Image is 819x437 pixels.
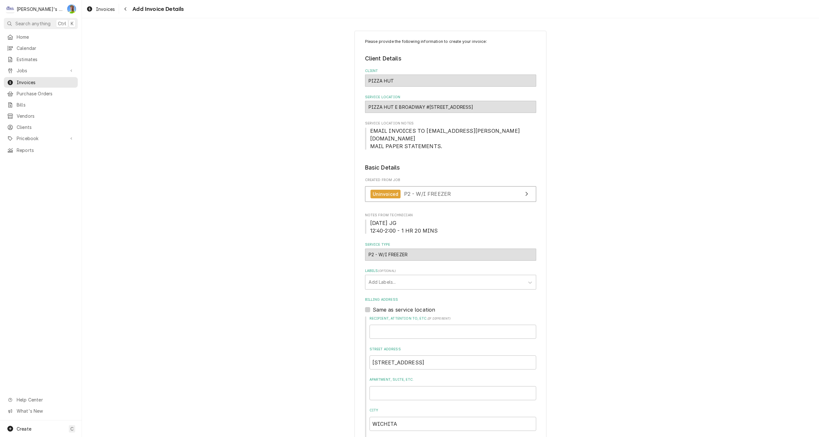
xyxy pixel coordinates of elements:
[4,99,78,110] a: Bills
[365,75,536,87] div: PIZZA HUT
[4,32,78,42] a: Home
[4,43,78,53] a: Calendar
[370,408,536,431] div: City
[17,34,75,40] span: Home
[365,39,536,44] p: Please provide the following information to create your invoice:
[4,111,78,121] a: Vendors
[365,121,536,126] span: Service Location Notes
[17,79,75,86] span: Invoices
[17,426,31,432] span: Create
[370,408,536,413] label: City
[17,6,64,12] div: [PERSON_NAME]'s Refrigeration
[17,113,75,119] span: Vendors
[6,4,15,13] div: Clay's Refrigeration's Avatar
[4,122,78,132] a: Clients
[370,128,520,149] span: EMAIL INVOICES TO [EMAIL_ADDRESS][PERSON_NAME][DOMAIN_NAME] MAIL PAPER STATEMENTS.
[365,186,536,202] a: View Job
[365,219,536,234] span: Notes From Technician
[17,124,75,131] span: Clients
[120,4,131,14] button: Navigate back
[4,54,78,65] a: Estimates
[365,54,536,63] legend: Client Details
[131,5,184,13] span: Add Invoice Details
[373,306,435,314] label: Same as service location
[17,147,75,154] span: Reports
[17,56,75,63] span: Estimates
[404,191,451,197] span: P2 - W/I FREEZER
[365,68,536,87] div: Client
[365,95,536,113] div: Service Location
[365,178,536,183] span: Created From Job
[67,4,76,13] div: Greg Austin's Avatar
[17,396,74,403] span: Help Center
[67,4,76,13] div: GA
[427,317,450,320] span: ( if different )
[17,45,75,52] span: Calendar
[4,18,78,29] button: Search anythingCtrlK
[96,6,115,12] span: Invoices
[365,297,536,302] label: Billing Address
[365,242,536,260] div: Service Type
[4,77,78,88] a: Invoices
[58,20,66,27] span: Ctrl
[365,127,536,150] span: Service Location Notes
[365,178,536,205] div: Created From Job
[4,65,78,76] a: Go to Jobs
[370,377,536,400] div: Apartment, Suite, etc.
[370,377,536,382] label: Apartment, Suite, etc.
[17,408,74,414] span: What's New
[70,425,74,432] span: C
[15,20,51,27] span: Search anything
[71,20,74,27] span: K
[370,316,536,339] div: Recipient, Attention To, etc.
[6,4,15,13] div: C
[4,88,78,99] a: Purchase Orders
[365,68,536,74] label: Client
[370,190,401,198] div: Uninvoiced
[365,242,536,247] label: Service Type
[17,101,75,108] span: Bills
[378,269,396,273] span: ( optional )
[365,213,536,218] span: Notes From Technician
[370,220,438,234] span: [DATE] JG 12:40-2:00 - 1 HR 20 MINS
[17,67,65,74] span: Jobs
[365,268,536,274] label: Labels
[4,133,78,144] a: Go to Pricebook
[4,394,78,405] a: Go to Help Center
[365,213,536,234] div: Notes From Technician
[365,163,536,172] legend: Basic Details
[17,90,75,97] span: Purchase Orders
[365,101,536,113] div: PIZZA HUT E BROADWAY #9714 / 579 E BROADWAY, EUGENE, OR 97403
[370,347,536,369] div: Street Address
[84,4,117,14] a: Invoices
[4,406,78,416] a: Go to What's New
[365,121,536,150] div: Service Location Notes
[17,135,65,142] span: Pricebook
[370,316,536,321] label: Recipient, Attention To, etc.
[365,268,536,289] div: Labels
[4,145,78,155] a: Reports
[370,347,536,352] label: Street Address
[365,249,536,261] div: P2 - W/I FREEZER
[365,95,536,100] label: Service Location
